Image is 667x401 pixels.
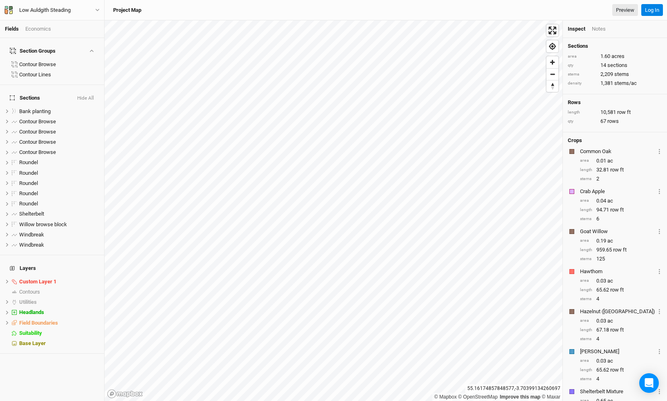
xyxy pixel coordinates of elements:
[465,384,562,393] div: 55.16174857848577 , -3.70399134260697
[580,318,592,324] div: area
[568,71,662,78] div: 2,209
[580,375,662,383] div: 4
[580,198,592,204] div: area
[580,326,662,334] div: 67.18
[580,255,662,263] div: 125
[568,25,585,33] div: Inspect
[19,200,38,207] span: Roundel
[612,4,638,16] a: Preview
[19,149,56,155] span: Contour Browse
[568,109,596,116] div: length
[580,348,655,355] div: Rowan
[610,166,624,174] span: row ft
[19,242,44,248] span: Windbreak
[580,327,592,333] div: length
[580,207,592,213] div: length
[500,394,540,400] a: Improve this map
[19,129,99,135] div: Contour Browse
[547,40,558,52] button: Find my location
[607,277,613,285] span: ac
[19,242,99,248] div: Windbreak
[580,296,592,302] div: stems
[19,129,56,135] span: Contour Browse
[610,206,624,214] span: row ft
[19,71,99,78] div: Contour Lines
[19,118,56,125] span: Contour Browse
[568,118,596,125] div: qty
[19,309,44,315] span: Headlands
[568,80,662,87] div: 1,381
[580,366,662,374] div: 65.62
[657,307,662,316] button: Crop Usage
[580,175,662,183] div: 2
[568,53,596,60] div: area
[547,25,558,36] button: Enter fullscreen
[580,167,592,173] div: length
[19,289,40,295] span: Contours
[568,80,596,87] div: density
[19,309,99,316] div: Headlands
[580,158,592,164] div: area
[607,317,613,325] span: ac
[19,289,99,295] div: Contours
[19,180,38,186] span: Roundel
[568,118,662,125] div: 67
[19,211,44,217] span: Shelterbelt
[19,159,99,166] div: Roundel
[592,25,606,33] div: Notes
[19,170,99,176] div: Roundel
[580,287,592,293] div: length
[580,335,662,343] div: 4
[657,347,662,356] button: Crop Usage
[607,62,627,69] span: sections
[657,147,662,156] button: Crop Usage
[614,80,637,87] span: stems/ac
[610,366,624,374] span: row ft
[568,43,662,49] h4: Sections
[580,308,655,315] div: Hazelnut (EU)
[547,80,558,92] span: Reset bearing to north
[580,295,662,303] div: 4
[10,48,56,54] div: Section Groups
[19,200,99,207] div: Roundel
[580,336,592,342] div: stems
[19,180,99,187] div: Roundel
[657,387,662,396] button: Crop Usage
[19,118,99,125] div: Contour Browse
[607,118,619,125] span: rows
[19,190,99,197] div: Roundel
[113,7,141,13] h3: Project Map
[5,26,19,32] a: Fields
[19,340,46,346] span: Base Layer
[105,20,562,401] canvas: Map
[610,286,624,294] span: row ft
[568,99,662,106] h4: Rows
[19,232,99,238] div: Windbreak
[607,357,613,365] span: ac
[580,358,592,364] div: area
[77,96,94,101] button: Hide All
[580,215,662,223] div: 6
[580,246,662,254] div: 959.65
[580,256,592,262] div: stems
[568,137,582,144] h4: Crops
[580,357,662,365] div: 0.03
[580,157,662,165] div: 0.01
[657,227,662,236] button: Crop Usage
[580,286,662,294] div: 65.62
[19,170,38,176] span: Roundel
[613,246,627,254] span: row ft
[580,278,592,284] div: area
[580,148,655,155] div: Common Oak
[580,216,592,222] div: stems
[25,25,51,33] div: Economics
[19,6,71,14] div: Low Auldgith Steading
[580,228,655,235] div: Goat Willow
[19,221,67,227] span: Willow browse block
[568,62,662,69] div: 14
[19,221,99,228] div: Willow browse block
[19,320,99,326] div: Field Boundaries
[568,62,596,69] div: qty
